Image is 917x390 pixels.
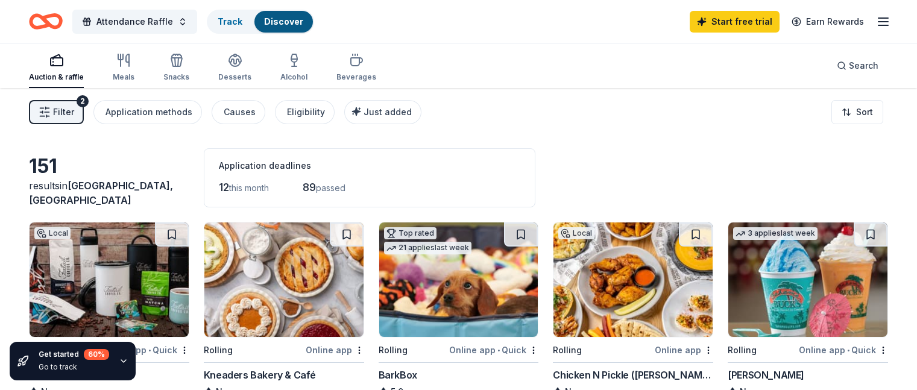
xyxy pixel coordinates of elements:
div: 3 applies last week [733,227,818,240]
button: Beverages [336,48,376,88]
span: • [497,345,500,355]
img: Image for Chicken N Pickle (Henderson) [553,222,713,337]
span: Filter [53,105,74,119]
span: this month [229,183,269,193]
button: Snacks [163,48,189,88]
div: Eligibility [287,105,325,119]
button: Auction & raffle [29,48,84,88]
span: • [847,345,849,355]
button: TrackDiscover [207,10,314,34]
div: Rolling [204,343,233,357]
span: 89 [303,181,316,193]
div: Get started [39,349,109,360]
div: Application methods [106,105,192,119]
span: 12 [219,181,229,193]
span: Sort [856,105,873,119]
button: Search [827,54,888,78]
img: Image for Kneaders Bakery & Café [204,222,364,337]
div: Local [34,227,71,239]
div: Snacks [163,72,189,82]
span: in [29,180,173,206]
div: Rolling [553,343,582,357]
span: [GEOGRAPHIC_DATA], [GEOGRAPHIC_DATA] [29,180,173,206]
span: passed [316,183,345,193]
div: BarkBox [379,368,417,382]
button: Filter2 [29,100,84,124]
img: Image for BarkBox [379,222,538,337]
span: Just added [364,107,412,117]
div: Beverages [336,72,376,82]
div: Application deadlines [219,159,520,173]
div: results [29,178,189,207]
div: Chicken N Pickle ([PERSON_NAME]) [553,368,713,382]
button: Causes [212,100,265,124]
div: Online app [655,342,713,357]
div: Online app Quick [799,342,888,357]
a: Discover [264,16,303,27]
div: Rolling [728,343,757,357]
div: Online app Quick [449,342,538,357]
button: Application methods [93,100,202,124]
div: Kneaders Bakery & Café [204,368,316,382]
img: Image for Bahama Buck's [728,222,887,337]
div: Auction & raffle [29,72,84,82]
a: Track [218,16,242,27]
div: [PERSON_NAME] [728,368,804,382]
span: Search [849,58,878,73]
div: Go to track [39,362,109,372]
div: 2 [77,95,89,107]
button: Desserts [218,48,251,88]
button: Sort [831,100,883,124]
button: Alcohol [280,48,307,88]
div: 151 [29,154,189,178]
span: Attendance Raffle [96,14,173,29]
div: 60 % [84,349,109,360]
a: Start free trial [690,11,780,33]
div: Causes [224,105,256,119]
div: Desserts [218,72,251,82]
button: Eligibility [275,100,335,124]
button: Just added [344,100,421,124]
a: Home [29,7,63,36]
div: Top rated [384,227,436,239]
button: Attendance Raffle [72,10,197,34]
div: Alcohol [280,72,307,82]
div: Rolling [379,343,408,357]
div: Online app [306,342,364,357]
button: Meals [113,48,134,88]
div: 21 applies last week [384,242,471,254]
div: Local [558,227,594,239]
a: Earn Rewards [784,11,871,33]
div: Meals [113,72,134,82]
img: Image for Foxtail Coffee Co. [30,222,189,337]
